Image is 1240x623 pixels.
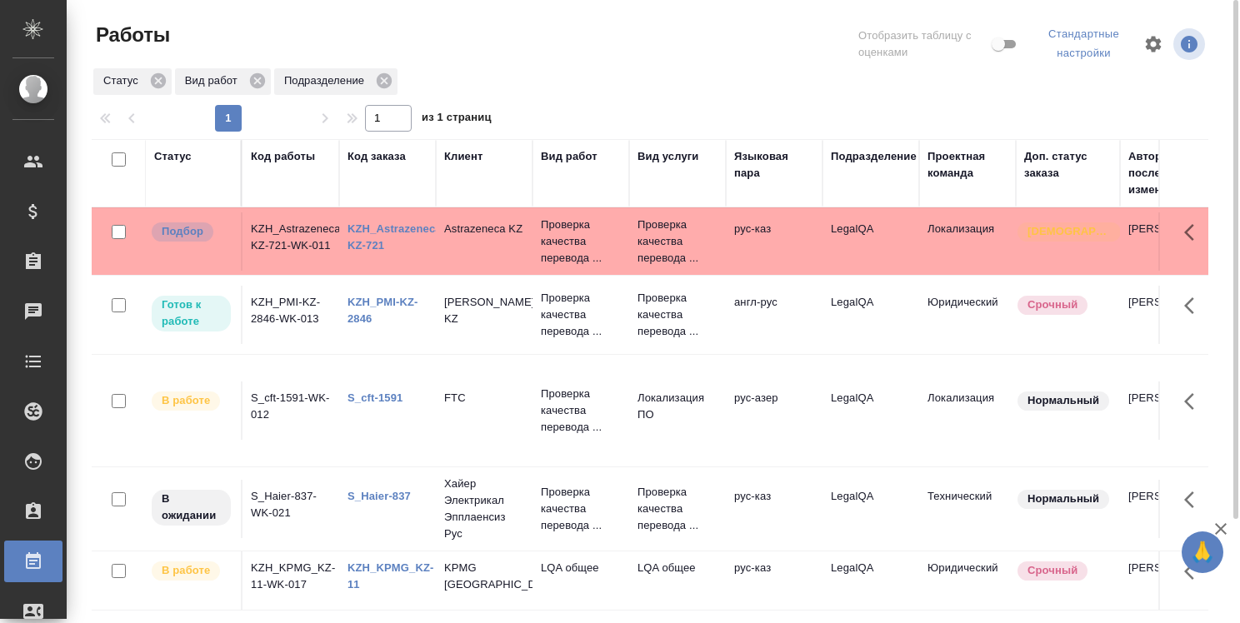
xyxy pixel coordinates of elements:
div: Исполнитель назначен, приступать к работе пока рано [150,488,232,527]
span: 🙏 [1188,535,1217,570]
td: [PERSON_NAME] [1120,286,1217,344]
div: Исполнитель выполняет работу [150,390,232,412]
button: Здесь прячутся важные кнопки [1174,480,1214,520]
p: Проверка качества перевода ... [637,290,717,340]
a: S_Haier-837 [347,490,411,502]
div: Подразделение [831,148,917,165]
td: Локализация [919,381,1016,440]
td: рус-каз [726,551,822,610]
td: Юридический [919,286,1016,344]
div: Автор последнего изменения [1128,148,1208,198]
p: Astrazeneca KZ [444,221,524,237]
td: KZH_KPMG_KZ-11-WK-017 [242,551,339,610]
p: Вид работ [185,72,243,89]
p: LQA общее [637,560,717,576]
td: Локализация [919,212,1016,271]
p: В работе [162,562,210,579]
div: Доп. статус заказа [1024,148,1112,182]
span: Посмотреть информацию [1173,28,1208,60]
p: FTC [444,390,524,406]
div: split button [1034,22,1133,67]
td: Технический [919,480,1016,538]
p: Локализация ПО [637,390,717,423]
button: 🙏 [1182,531,1223,573]
span: Отобразить таблицу с оценками [858,27,988,61]
a: KZH_PMI-KZ-2846 [347,296,418,325]
span: из 1 страниц [422,107,492,132]
div: Можно подбирать исполнителей [150,221,232,243]
p: Готов к работе [162,297,221,330]
p: Статус [103,72,144,89]
td: англ-рус [726,286,822,344]
button: Здесь прячутся важные кнопки [1174,212,1214,252]
div: Вид услуги [637,148,699,165]
a: KZH_Astrazeneca-KZ-721 [347,222,445,252]
div: Код заказа [347,148,406,165]
p: LQA общее [541,560,621,576]
td: рус-каз [726,480,822,538]
td: KZH_PMI-KZ-2846-WK-013 [242,286,339,344]
td: S_Haier-837-WK-021 [242,480,339,538]
a: S_cft-1591 [347,391,402,404]
div: Статус [93,68,172,95]
td: рус-каз [726,212,822,271]
p: Хайер Электрикал Эпплаенсиз Рус [444,476,524,542]
button: Здесь прячутся важные кнопки [1174,551,1214,591]
p: Проверка качества перевода ... [637,217,717,267]
td: LegalQA [822,212,919,271]
div: Проектная команда [927,148,1007,182]
td: рус-азер [726,381,822,440]
p: KPMG [GEOGRAPHIC_DATA] [444,560,524,593]
p: Проверка качества перевода ... [541,290,621,340]
button: Здесь прячутся важные кнопки [1174,286,1214,326]
p: В работе [162,392,210,409]
td: KZH_Astrazeneca-KZ-721-WK-011 [242,212,339,271]
td: LegalQA [822,551,919,610]
p: Подразделение [284,72,370,89]
button: Здесь прячутся важные кнопки [1174,381,1214,421]
p: Нормальный [1027,491,1099,507]
td: [PERSON_NAME] [1120,212,1217,271]
p: Проверка качества перевода ... [541,217,621,267]
td: LegalQA [822,381,919,440]
div: Вид работ [175,68,271,95]
p: Срочный [1027,297,1077,313]
p: Проверка качества перевода ... [541,386,621,436]
div: Код работы [251,148,315,165]
div: Вид работ [541,148,597,165]
span: Настроить таблицу [1133,24,1173,64]
p: [PERSON_NAME] KZ [444,294,524,327]
p: Нормальный [1027,392,1099,409]
td: [PERSON_NAME] [1120,381,1217,440]
p: В ожидании [162,491,221,524]
span: Работы [92,22,170,48]
p: Срочный [1027,562,1077,579]
td: LegalQA [822,286,919,344]
td: [PERSON_NAME] [1120,551,1217,610]
div: Клиент [444,148,482,165]
a: KZH_KPMG_KZ-11 [347,561,434,591]
div: Статус [154,148,192,165]
p: Проверка качества перевода ... [541,484,621,534]
td: [PERSON_NAME] [1120,480,1217,538]
td: LegalQA [822,480,919,538]
p: [DEMOGRAPHIC_DATA] [1027,223,1111,240]
td: Юридический [919,551,1016,610]
p: Проверка качества перевода ... [637,484,717,534]
p: Подбор [162,223,203,240]
td: S_cft-1591-WK-012 [242,381,339,440]
div: Подразделение [274,68,397,95]
div: Языковая пара [734,148,814,182]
